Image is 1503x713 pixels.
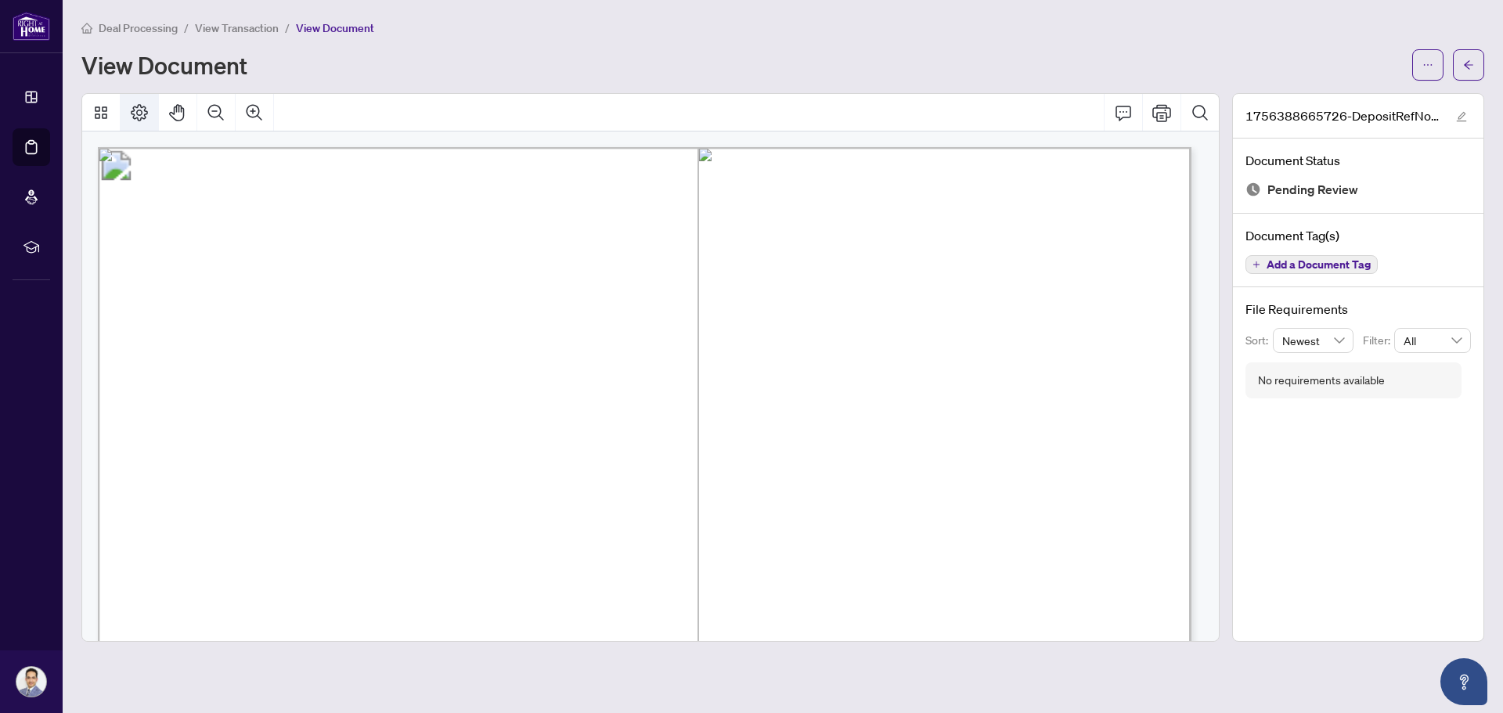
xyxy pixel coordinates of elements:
[1422,59,1433,70] span: ellipsis
[1245,332,1273,349] p: Sort:
[285,19,290,37] li: /
[1363,332,1394,349] p: Filter:
[1245,151,1471,170] h4: Document Status
[1245,255,1378,274] button: Add a Document Tag
[1456,111,1467,122] span: edit
[1245,182,1261,197] img: Document Status
[1245,106,1441,125] span: 1756388665726-DepositRefNo360967.jpg
[1404,329,1462,352] span: All
[1463,59,1474,70] span: arrow-left
[1252,261,1260,268] span: plus
[1258,372,1385,389] div: No requirements available
[16,667,46,697] img: Profile Icon
[13,12,50,41] img: logo
[99,21,178,35] span: Deal Processing
[1245,300,1471,319] h4: File Requirements
[81,23,92,34] span: home
[1267,259,1371,270] span: Add a Document Tag
[1440,658,1487,705] button: Open asap
[296,21,374,35] span: View Document
[1245,226,1471,245] h4: Document Tag(s)
[195,21,279,35] span: View Transaction
[1267,179,1358,200] span: Pending Review
[81,52,247,77] h1: View Document
[1282,329,1345,352] span: Newest
[184,19,189,37] li: /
